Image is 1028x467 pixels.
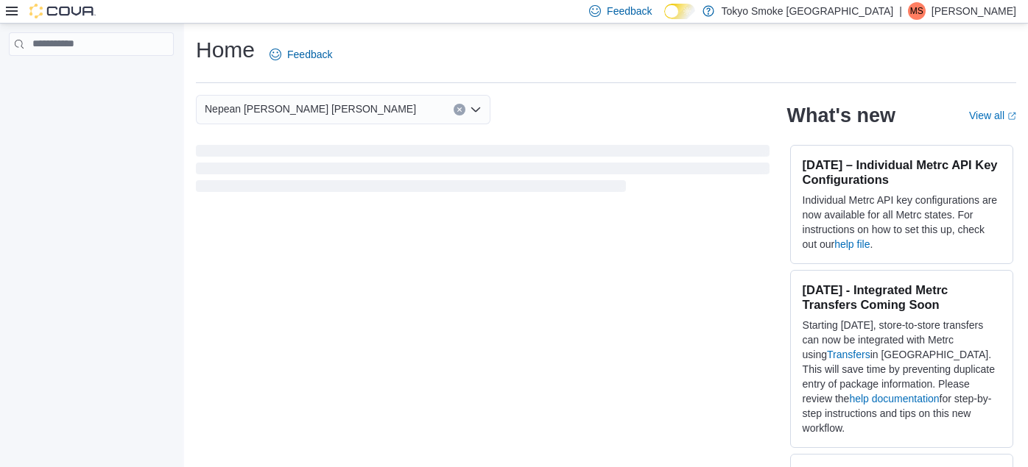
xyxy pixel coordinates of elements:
[910,2,923,20] span: MS
[849,393,939,404] a: help documentation
[803,157,1001,187] h3: [DATE] – Individual Metrc API Key Configurations
[29,4,96,18] img: Cova
[664,4,695,19] input: Dark Mode
[932,2,1016,20] p: [PERSON_NAME]
[899,2,902,20] p: |
[787,104,895,127] h2: What's new
[9,59,174,94] nav: Complex example
[803,282,1001,312] h3: [DATE] - Integrated Metrc Transfers Coming Soon
[454,104,465,115] button: Clear input
[722,2,894,20] p: Tokyo Smoke [GEOGRAPHIC_DATA]
[969,110,1016,121] a: View allExternal link
[264,40,338,69] a: Feedback
[205,100,416,118] span: Nepean [PERSON_NAME] [PERSON_NAME]
[196,35,255,65] h1: Home
[664,19,665,20] span: Dark Mode
[803,318,1001,435] p: Starting [DATE], store-to-store transfers can now be integrated with Metrc using in [GEOGRAPHIC_D...
[827,349,870,360] a: Transfers
[908,2,926,20] div: Michael Slauenwhite
[803,193,1001,252] p: Individual Metrc API key configurations are now available for all Metrc states. For instructions ...
[196,148,770,195] span: Loading
[1007,112,1016,121] svg: External link
[470,104,482,115] button: Open list of options
[607,4,652,18] span: Feedback
[834,238,870,250] a: help file
[287,47,332,62] span: Feedback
